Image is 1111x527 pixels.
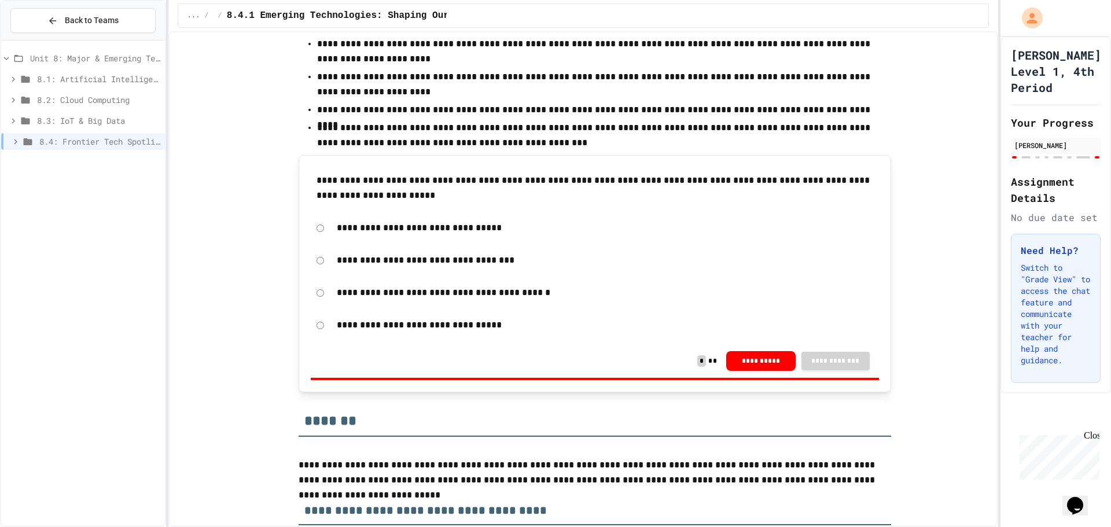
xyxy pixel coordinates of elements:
[1011,115,1101,131] h2: Your Progress
[218,11,222,20] span: /
[227,9,532,23] span: 8.4.1 Emerging Technologies: Shaping Our Digital Future
[1011,174,1101,206] h2: Assignment Details
[65,14,119,27] span: Back to Teams
[1010,5,1046,31] div: My Account
[1021,244,1091,257] h3: Need Help?
[204,11,208,20] span: /
[1015,430,1099,480] iframe: chat widget
[30,52,160,64] span: Unit 8: Major & Emerging Technologies
[187,11,200,20] span: ...
[1011,211,1101,224] div: No due date set
[1021,262,1091,366] p: Switch to "Grade View" to access the chat feature and communicate with your teacher for help and ...
[37,73,160,85] span: 8.1: Artificial Intelligence Basics
[1062,481,1099,515] iframe: chat widget
[37,115,160,127] span: 8.3: IoT & Big Data
[39,135,160,148] span: 8.4: Frontier Tech Spotlight
[37,94,160,106] span: 8.2: Cloud Computing
[1014,140,1097,150] div: [PERSON_NAME]
[1011,47,1101,95] h1: [PERSON_NAME] Level 1, 4th Period
[5,5,80,73] div: Chat with us now!Close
